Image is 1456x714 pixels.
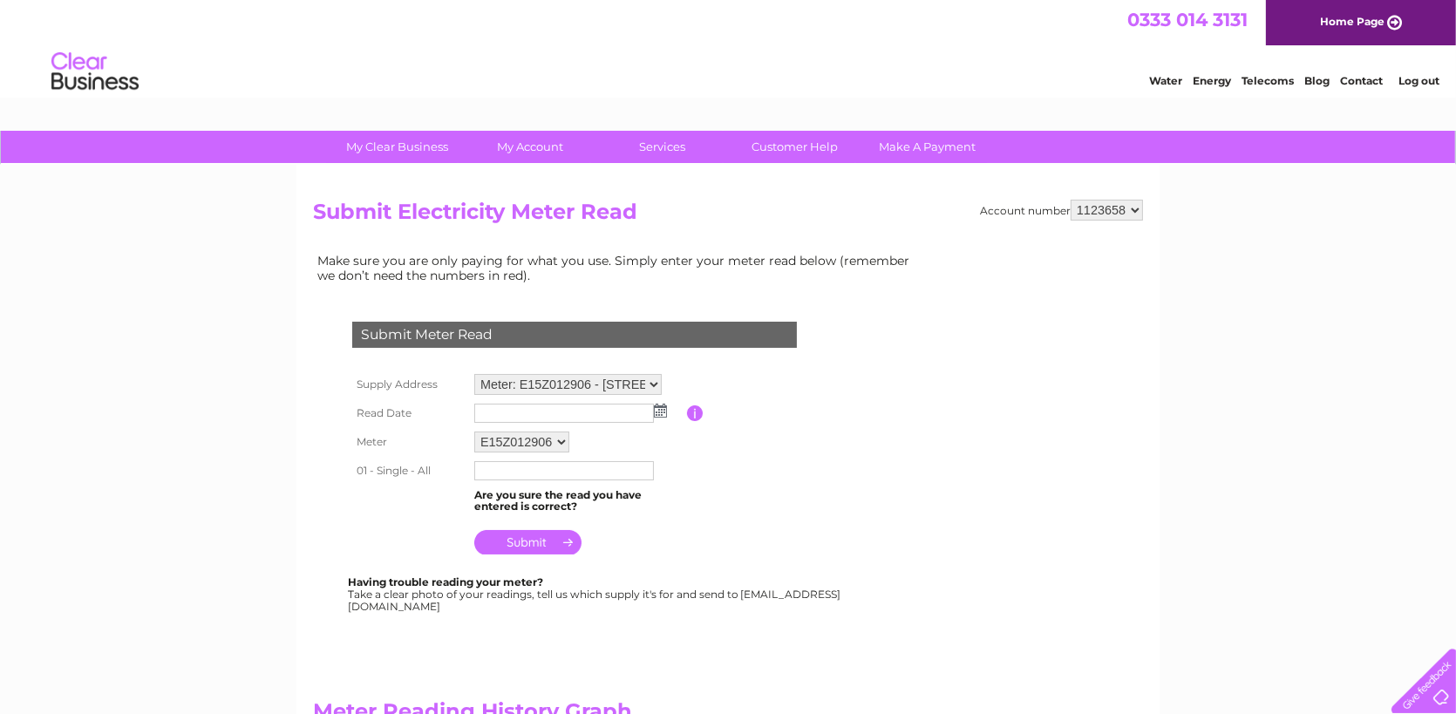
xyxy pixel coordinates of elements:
[459,131,602,163] a: My Account
[980,200,1143,221] div: Account number
[724,131,867,163] a: Customer Help
[856,131,1000,163] a: Make A Payment
[348,399,470,427] th: Read Date
[1398,74,1439,87] a: Log out
[687,405,704,421] input: Information
[313,249,923,286] td: Make sure you are only paying for what you use. Simply enter your meter read below (remember we d...
[474,530,582,554] input: Submit
[348,575,543,588] b: Having trouble reading your meter?
[1242,74,1294,87] a: Telecoms
[317,10,1141,85] div: Clear Business is a trading name of Verastar Limited (registered in [GEOGRAPHIC_DATA] No. 3667643...
[1193,74,1231,87] a: Energy
[1127,9,1248,31] a: 0333 014 3131
[313,200,1143,233] h2: Submit Electricity Meter Read
[591,131,735,163] a: Services
[348,370,470,399] th: Supply Address
[348,427,470,457] th: Meter
[1304,74,1330,87] a: Blog
[1340,74,1383,87] a: Contact
[654,404,667,418] img: ...
[470,485,687,518] td: Are you sure the read you have entered is correct?
[348,576,843,612] div: Take a clear photo of your readings, tell us which supply it's for and send to [EMAIL_ADDRESS][DO...
[51,45,139,99] img: logo.png
[352,322,797,348] div: Submit Meter Read
[348,457,470,485] th: 01 - Single - All
[326,131,470,163] a: My Clear Business
[1149,74,1182,87] a: Water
